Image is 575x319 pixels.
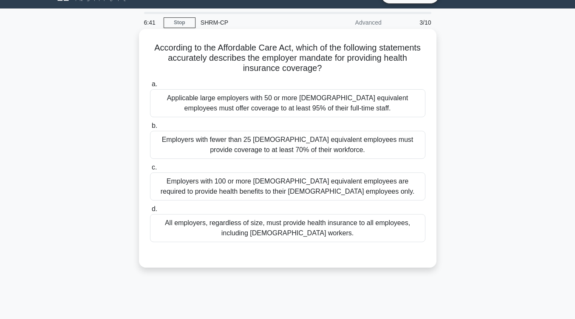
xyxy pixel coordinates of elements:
div: SHRM-CP [195,14,312,31]
h5: According to the Affordable Care Act, which of the following statements accurately describes the ... [149,42,426,74]
div: Applicable large employers with 50 or more [DEMOGRAPHIC_DATA] equivalent employees must offer cov... [150,89,425,117]
div: Advanced [312,14,387,31]
div: Employers with 100 or more [DEMOGRAPHIC_DATA] equivalent employees are required to provide health... [150,172,425,200]
span: b. [152,122,157,129]
div: 6:41 [139,14,164,31]
div: Employers with fewer than 25 [DEMOGRAPHIC_DATA] equivalent employees must provide coverage to at ... [150,131,425,159]
div: All employers, regardless of size, must provide health insurance to all employees, including [DEM... [150,214,425,242]
a: Stop [164,17,195,28]
span: d. [152,205,157,212]
span: a. [152,80,157,88]
div: 3/10 [387,14,436,31]
span: c. [152,164,157,171]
